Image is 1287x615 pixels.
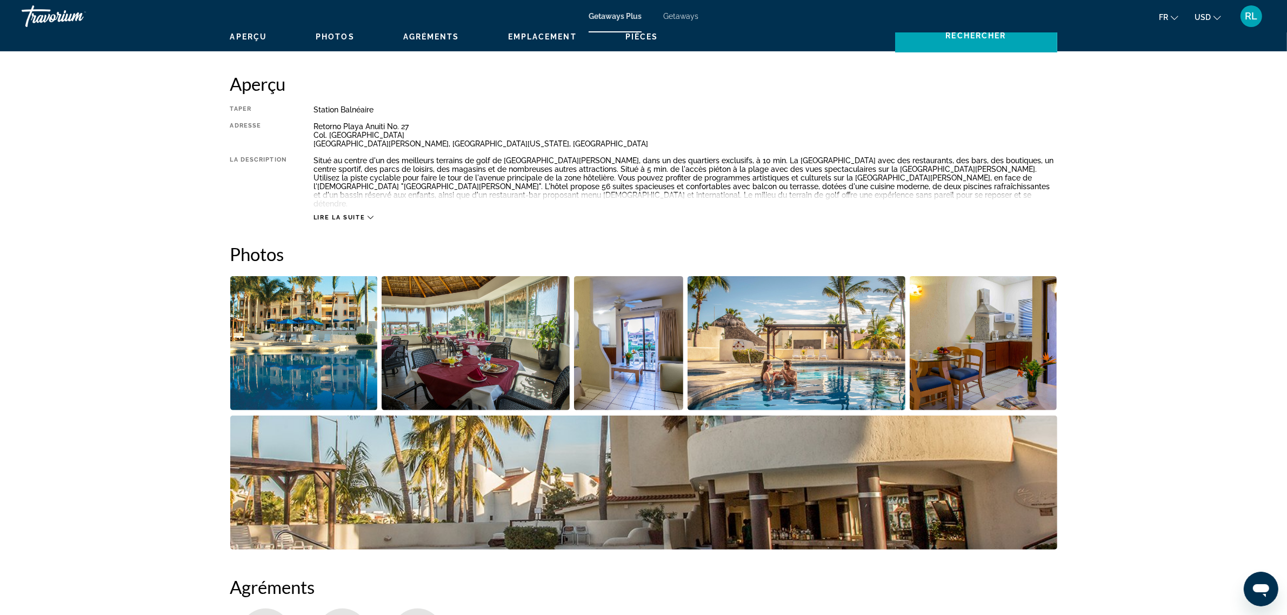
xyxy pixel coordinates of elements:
[314,213,374,222] button: Lire la suite
[314,156,1057,208] div: Situé au centre d'un des meilleurs terrains de golf de [GEOGRAPHIC_DATA][PERSON_NAME], dans un de...
[403,32,459,42] button: Agréments
[230,156,286,208] div: La description
[230,122,286,148] div: Adresse
[314,214,365,221] span: Lire la suite
[230,415,1057,550] button: Open full-screen image slider
[1245,11,1258,22] span: RL
[625,32,658,41] span: Pièces
[403,32,459,41] span: Agréments
[230,243,1057,265] h2: Photos
[230,576,1057,598] h2: Agréments
[230,276,378,411] button: Open full-screen image slider
[1244,572,1278,606] iframe: Bouton de lancement de la fenêtre de messagerie
[316,32,355,42] button: Photos
[1159,9,1178,25] button: Change language
[230,32,268,42] button: Aperçu
[574,276,684,411] button: Open full-screen image slider
[316,32,355,41] span: Photos
[663,12,698,21] a: Getaways
[589,12,642,21] a: Getaways Plus
[1237,5,1265,28] button: User Menu
[1195,13,1211,22] span: USD
[230,105,286,114] div: Taper
[895,19,1057,52] button: Rechercher
[22,2,130,30] a: Travorium
[230,73,1057,95] h2: Aperçu
[314,105,1057,114] div: Station balnéaire
[508,32,577,41] span: Emplacement
[1159,13,1168,22] span: fr
[508,32,577,42] button: Emplacement
[910,276,1057,411] button: Open full-screen image slider
[382,276,570,411] button: Open full-screen image slider
[314,122,1057,148] div: Retorno Playa Anuiti No. 27 Col. [GEOGRAPHIC_DATA] [GEOGRAPHIC_DATA][PERSON_NAME], [GEOGRAPHIC_DA...
[625,32,658,42] button: Pièces
[230,32,268,41] span: Aperçu
[688,276,905,411] button: Open full-screen image slider
[1195,9,1221,25] button: Change currency
[946,31,1006,40] span: Rechercher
